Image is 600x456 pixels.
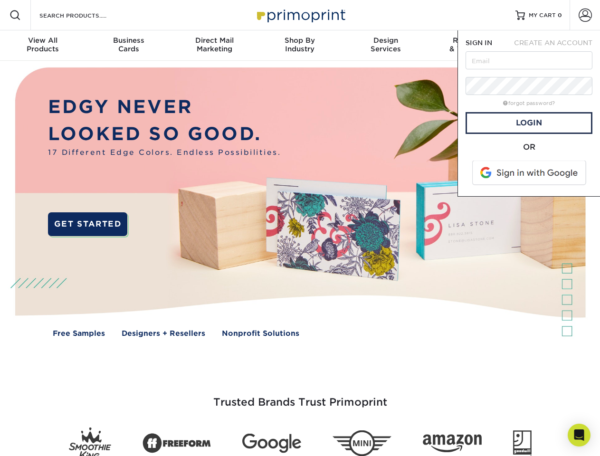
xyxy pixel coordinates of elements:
span: Resources [429,36,514,45]
p: EDGY NEVER [48,94,281,121]
span: MY CART [529,11,556,19]
a: Direct MailMarketing [171,30,257,61]
div: OR [466,142,592,153]
h3: Trusted Brands Trust Primoprint [22,373,578,420]
span: Shop By [257,36,343,45]
div: Industry [257,36,343,53]
a: Login [466,112,592,134]
img: Goodwill [513,430,532,456]
a: Resources& Templates [429,30,514,61]
img: Amazon [423,435,482,453]
a: DesignServices [343,30,429,61]
input: Email [466,51,592,69]
span: Direct Mail [171,36,257,45]
a: Designers + Resellers [122,328,205,339]
a: Free Samples [53,328,105,339]
span: Business [86,36,171,45]
span: SIGN IN [466,39,492,47]
p: LOOKED SO GOOD. [48,121,281,148]
span: 0 [558,12,562,19]
span: CREATE AN ACCOUNT [514,39,592,47]
span: 17 Different Edge Colors. Endless Possibilities. [48,147,281,158]
div: Services [343,36,429,53]
a: forgot password? [503,100,555,106]
div: Marketing [171,36,257,53]
div: Cards [86,36,171,53]
input: SEARCH PRODUCTS..... [38,9,131,21]
span: Design [343,36,429,45]
div: & Templates [429,36,514,53]
img: Primoprint [253,5,348,25]
img: Google [242,434,301,453]
a: BusinessCards [86,30,171,61]
div: Open Intercom Messenger [568,424,590,446]
a: Nonprofit Solutions [222,328,299,339]
a: GET STARTED [48,212,127,236]
a: Shop ByIndustry [257,30,343,61]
